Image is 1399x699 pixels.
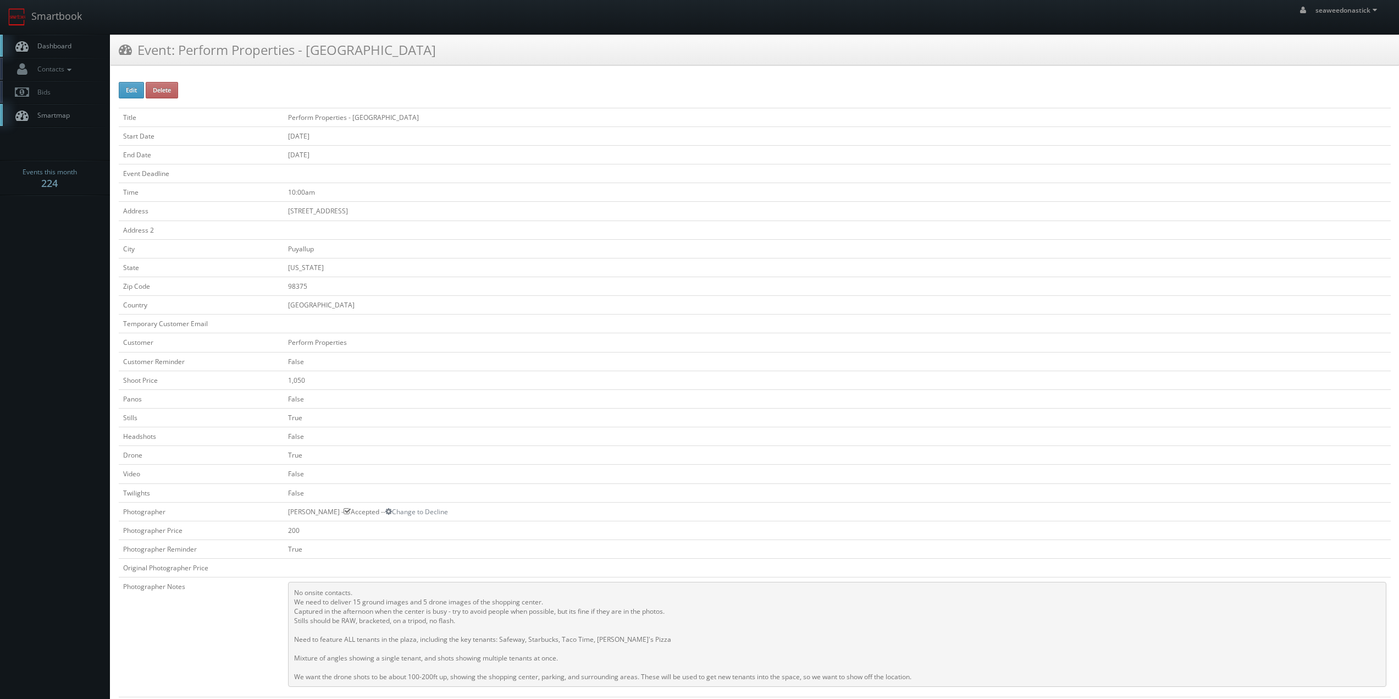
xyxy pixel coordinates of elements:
[119,577,284,697] td: Photographer Notes
[119,277,284,295] td: Zip Code
[119,164,284,183] td: Event Deadline
[119,108,284,126] td: Title
[284,502,1391,521] td: [PERSON_NAME] - Accepted --
[284,483,1391,502] td: False
[119,183,284,202] td: Time
[284,389,1391,408] td: False
[284,333,1391,352] td: Perform Properties
[284,126,1391,145] td: [DATE]
[284,465,1391,483] td: False
[284,521,1391,540] td: 200
[284,352,1391,371] td: False
[119,145,284,164] td: End Date
[119,465,284,483] td: Video
[119,389,284,408] td: Panos
[146,82,178,98] button: Delete
[119,540,284,558] td: Photographer Reminder
[1315,5,1380,15] span: seaweedonastick
[119,202,284,221] td: Address
[32,87,51,97] span: Bids
[119,82,144,98] button: Edit
[32,111,70,120] span: Smartmap
[119,521,284,540] td: Photographer Price
[119,40,436,59] h3: Event: Perform Properties - [GEOGRAPHIC_DATA]
[119,333,284,352] td: Customer
[119,315,284,333] td: Temporary Customer Email
[284,408,1391,427] td: True
[119,258,284,277] td: State
[32,41,71,51] span: Dashboard
[284,371,1391,389] td: 1,050
[284,427,1391,446] td: False
[284,145,1391,164] td: [DATE]
[23,167,77,178] span: Events this month
[284,277,1391,295] td: 98375
[119,483,284,502] td: Twilights
[385,507,448,516] a: Change to Decline
[8,8,26,26] img: smartbook-logo.png
[288,582,1386,687] pre: No onsite contacts. We need to deliver 15 ground images and 5 drone images of the shopping center...
[284,446,1391,465] td: True
[119,126,284,145] td: Start Date
[119,221,284,239] td: Address 2
[284,258,1391,277] td: [US_STATE]
[119,371,284,389] td: Shoot Price
[119,446,284,465] td: Drone
[119,408,284,427] td: Stills
[284,183,1391,202] td: 10:00am
[32,64,74,74] span: Contacts
[41,177,58,190] strong: 224
[284,296,1391,315] td: [GEOGRAPHIC_DATA]
[119,296,284,315] td: Country
[284,202,1391,221] td: [STREET_ADDRESS]
[284,108,1391,126] td: Perform Properties - [GEOGRAPHIC_DATA]
[284,540,1391,558] td: True
[284,239,1391,258] td: Puyallup
[119,502,284,521] td: Photographer
[119,239,284,258] td: City
[119,352,284,371] td: Customer Reminder
[119,559,284,577] td: Original Photographer Price
[119,427,284,446] td: Headshots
